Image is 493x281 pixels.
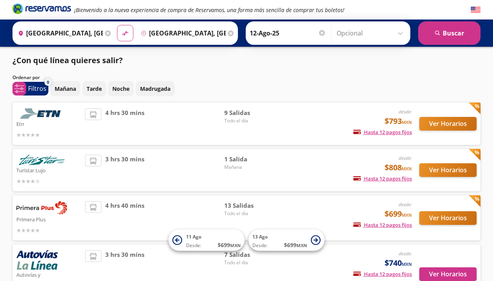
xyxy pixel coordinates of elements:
i: Brand Logo [12,3,71,14]
span: Desde: [252,242,268,249]
p: Filtros [28,84,46,93]
span: Desde: [186,242,201,249]
small: MXN [402,119,412,125]
img: Etn [16,108,67,119]
em: desde: [399,108,412,115]
em: desde: [399,250,412,257]
p: Madrugada [140,85,170,93]
span: Hasta 12 pagos fijos [353,129,412,136]
input: Buscar Origen [15,23,103,43]
span: Hasta 12 pagos fijos [353,175,412,182]
span: $808 [385,162,412,173]
input: Opcional [337,23,406,43]
button: Tarde [82,81,106,96]
span: Todo el día [224,210,279,217]
span: Hasta 12 pagos fijos [353,221,412,228]
small: MXN [402,212,412,218]
em: desde: [399,201,412,208]
span: Mañana [224,164,279,171]
span: 7 Salidas [224,250,279,259]
p: Mañana [55,85,76,93]
input: Buscar Destino [138,23,226,43]
span: 4 hrs 40 mins [105,201,144,235]
p: Etn [16,119,81,128]
button: Ver Horarios [419,117,477,131]
img: Autovías y La Línea [16,250,58,270]
p: Turistar Lujo [16,165,81,175]
img: Primera Plus [16,201,67,214]
a: Brand Logo [12,3,71,17]
p: Primera Plus [16,214,81,224]
span: $793 [385,115,412,127]
span: Hasta 12 pagos fijos [353,270,412,277]
span: $ 699 [284,241,307,249]
button: Madrugada [136,81,175,96]
span: $699 [385,208,412,220]
button: Ver Horarios [419,211,477,225]
span: 9 Salidas [224,108,279,117]
button: 0Filtros [12,82,48,95]
button: Buscar [418,21,481,45]
small: MXN [296,242,307,248]
small: MXN [402,166,412,171]
span: 4 hrs 30 mins [105,108,144,139]
p: ¿Con qué línea quieres salir? [12,55,123,66]
span: 13 Salidas [224,201,279,210]
button: Mañana [50,81,80,96]
span: 3 hrs 30 mins [105,155,144,186]
span: $ 699 [218,241,241,249]
button: English [471,5,481,15]
small: MXN [402,261,412,267]
span: 1 Salida [224,155,279,164]
span: $740 [385,257,412,269]
img: Turistar Lujo [16,155,67,165]
button: 13 AgoDesde:$699MXN [248,230,325,251]
span: Todo el día [224,259,279,266]
span: 0 [47,79,49,86]
p: Ordenar por [12,74,40,81]
p: Tarde [87,85,102,93]
button: 11 AgoDesde:$699MXN [168,230,245,251]
small: MXN [230,242,241,248]
em: ¡Bienvenido a la nueva experiencia de compra de Reservamos, una forma más sencilla de comprar tus... [74,6,344,14]
input: Elegir Fecha [250,23,326,43]
em: desde: [399,155,412,161]
button: Ver Horarios [419,163,477,177]
button: Noche [108,81,134,96]
p: Noche [112,85,129,93]
button: Ver Horarios [419,267,477,281]
span: 13 Ago [252,233,268,240]
span: Todo el día [224,117,279,124]
span: 11 Ago [186,233,201,240]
